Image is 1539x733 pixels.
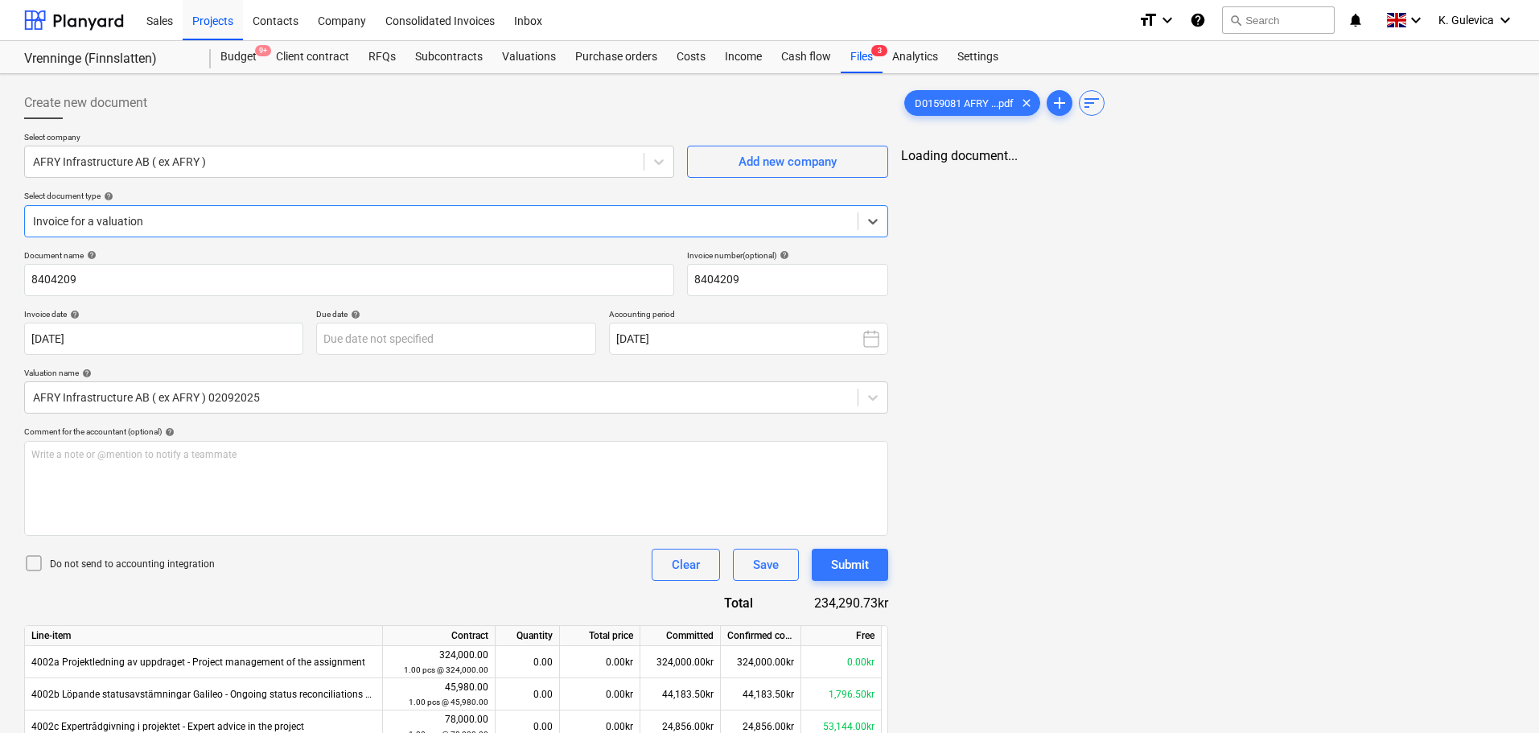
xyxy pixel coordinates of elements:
a: Subcontracts [405,41,492,73]
div: 0.00 [496,646,560,678]
div: 0.00 [496,678,560,710]
div: Add new company [739,151,837,172]
a: Client contract [266,41,359,73]
span: 3 [871,45,887,56]
i: keyboard_arrow_down [1158,10,1177,30]
span: Create new document [24,93,147,113]
div: Free [801,626,882,646]
div: 1,796.50kr [801,678,882,710]
input: Invoice date not specified [24,323,303,355]
button: Search [1222,6,1335,34]
div: 234,290.73kr [779,594,888,612]
span: 4002c Expertrådgivning i projektet - Expert advice in the project [31,721,304,732]
div: Files [841,41,883,73]
div: Save [753,554,779,575]
span: help [84,250,97,260]
span: sort [1082,93,1101,113]
div: Comment for the accountant (optional) [24,426,888,437]
i: notifications [1348,10,1364,30]
span: help [348,310,360,319]
span: search [1229,14,1242,27]
p: Accounting period [609,309,888,323]
i: keyboard_arrow_down [1496,10,1515,30]
div: Vrenninge (Finnslatten) [24,51,191,68]
div: 45,980.00 [389,680,488,710]
i: format_size [1138,10,1158,30]
div: Due date [316,309,595,319]
div: Quantity [496,626,560,646]
div: Budget [211,41,266,73]
button: Submit [812,549,888,581]
span: 4002b Löpande statusavstämningar Galileo - Ongoing status reconciliations Galileo [31,689,395,700]
input: Invoice number [687,264,888,296]
span: help [776,250,789,260]
a: Settings [948,41,1008,73]
a: RFQs [359,41,405,73]
div: Invoice date [24,309,303,319]
span: help [67,310,80,319]
button: Add new company [687,146,888,178]
div: 0.00kr [801,646,882,678]
a: Files3 [841,41,883,73]
div: Total [679,594,779,612]
div: Document name [24,250,674,261]
a: Analytics [883,41,948,73]
div: 324,000.00kr [640,646,721,678]
div: 324,000.00kr [721,646,801,678]
button: [DATE] [609,323,888,355]
span: help [162,427,175,437]
div: Committed [640,626,721,646]
p: Select company [24,132,674,146]
div: Select document type [24,191,888,201]
div: 44,183.50kr [640,678,721,710]
div: Contract [383,626,496,646]
p: Do not send to accounting integration [50,558,215,571]
div: Invoice number (optional) [687,250,888,261]
div: Loading document... [901,148,1515,163]
span: D0159081 AFRY ...pdf [905,97,1023,109]
a: Valuations [492,41,566,73]
div: Confirmed costs [721,626,801,646]
span: help [79,369,92,378]
span: help [101,191,113,201]
div: Clear [672,554,700,575]
div: Total price [560,626,640,646]
span: K. Gulevica [1438,14,1494,27]
div: 324,000.00 [389,648,488,677]
span: add [1050,93,1069,113]
a: Budget9+ [211,41,266,73]
div: 44,183.50kr [721,678,801,710]
div: D0159081 AFRY ...pdf [904,90,1040,116]
button: Save [733,549,799,581]
small: 1.00 pcs @ 324,000.00 [404,665,488,674]
div: Submit [831,554,869,575]
button: Clear [652,549,720,581]
span: clear [1017,93,1036,113]
div: Line-item [25,626,383,646]
a: Purchase orders [566,41,667,73]
a: Cash flow [772,41,841,73]
span: 9+ [255,45,271,56]
i: Knowledge base [1190,10,1206,30]
div: Valuation name [24,368,888,378]
a: Costs [667,41,715,73]
iframe: Chat Widget [1459,656,1539,733]
a: Income [715,41,772,73]
div: 0.00kr [560,646,640,678]
small: 1.00 pcs @ 45,980.00 [409,698,488,706]
i: keyboard_arrow_down [1406,10,1426,30]
input: Due date not specified [316,323,595,355]
span: 4002a Projektledning av uppdraget - Project management of the assignment [31,657,365,668]
input: Document name [24,264,674,296]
